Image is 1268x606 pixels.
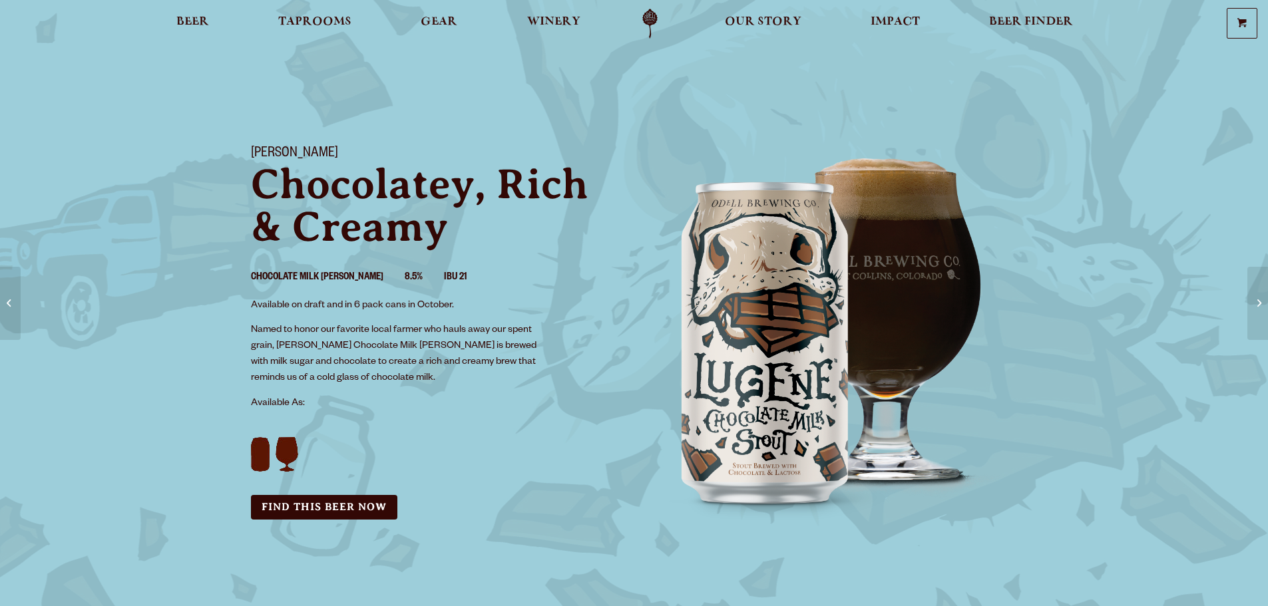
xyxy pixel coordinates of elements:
[634,130,1034,529] img: Image of bottle and pour
[862,9,929,39] a: Impact
[270,9,360,39] a: Taprooms
[251,495,397,520] a: Find this Beer Now
[519,9,589,39] a: Winery
[251,146,618,163] h1: [PERSON_NAME]
[625,9,675,39] a: Odell Home
[168,9,218,39] a: Beer
[251,163,618,248] p: Chocolatey, Rich & Creamy
[412,9,466,39] a: Gear
[251,323,545,386] p: Named to honor our favorite local farmer who hauls away our spent grain, [PERSON_NAME] Chocolate ...
[527,17,580,27] span: Winery
[980,9,1082,39] a: Beer Finder
[444,269,488,287] li: IBU 21
[251,396,618,412] p: Available As:
[725,17,801,27] span: Our Story
[989,17,1073,27] span: Beer Finder
[278,17,351,27] span: Taprooms
[871,17,920,27] span: Impact
[176,17,209,27] span: Beer
[421,17,457,27] span: Gear
[716,9,810,39] a: Our Story
[251,298,545,314] p: Available on draft and in 6 pack cans in October.
[251,269,405,287] li: Chocolate Milk [PERSON_NAME]
[405,269,444,287] li: 8.5%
